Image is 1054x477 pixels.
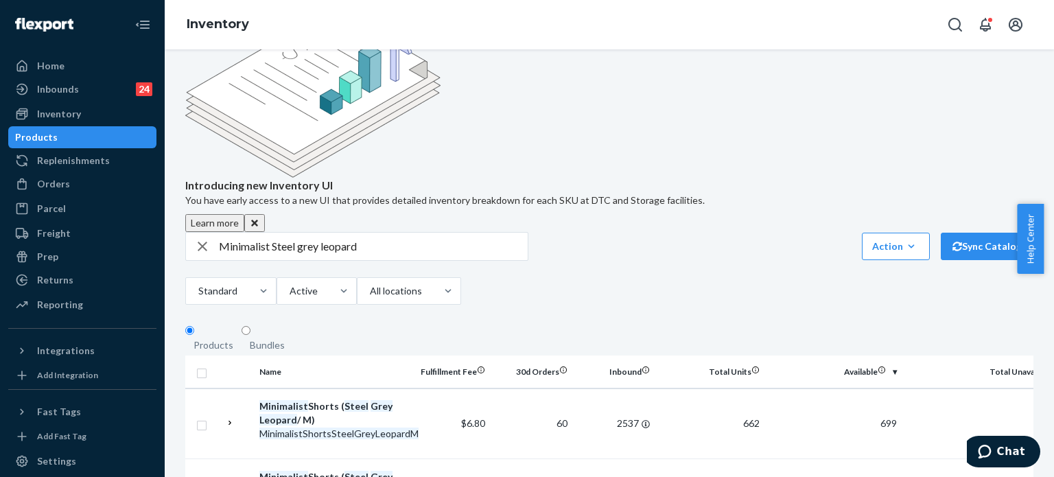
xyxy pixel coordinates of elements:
[765,356,902,388] th: Available
[8,246,156,268] a: Prep
[37,59,65,73] div: Home
[941,11,969,38] button: Open Search Box
[8,222,156,244] a: Freight
[967,436,1040,470] iframe: Opens a widget where you can chat to one of our agents
[370,284,421,298] div: All locations
[8,150,156,172] a: Replenishments
[573,388,655,459] td: 2537
[37,298,83,312] div: Reporting
[8,340,156,362] button: Integrations
[37,250,58,264] div: Prep
[8,55,156,77] a: Home
[461,417,485,429] span: $6.80
[941,233,1033,260] button: Sync Catalog
[972,11,999,38] button: Open notifications
[37,82,79,96] div: Inbounds
[129,11,156,38] button: Close Navigation
[743,417,760,429] span: 662
[371,400,393,412] em: Grey
[237,284,239,298] input: Standard
[259,399,403,427] div: Shorts ( / M)
[862,233,930,260] button: Action
[250,338,285,352] div: Bundles
[8,103,156,125] a: Inventory
[8,198,156,220] a: Parcel
[422,284,423,298] input: All locations
[37,107,81,121] div: Inventory
[185,178,1033,194] p: Introducing new Inventory UI
[655,356,765,388] th: Total Units
[573,356,655,388] th: Inbound
[259,428,419,439] em: MinimalistShortsSteelGreyLeopardM
[15,130,58,144] div: Products
[8,450,156,472] a: Settings
[8,428,156,445] a: Add Fast Tag
[219,233,528,260] input: Search inventory by name or sku
[872,240,920,253] div: Action
[8,367,156,384] a: Add Integration
[254,356,408,388] th: Name
[880,417,897,429] span: 699
[176,5,260,45] ol: breadcrumbs
[37,405,81,419] div: Fast Tags
[259,414,297,426] em: Leopard
[408,356,491,388] th: Fulfillment Fee
[8,294,156,316] a: Reporting
[1002,11,1029,38] button: Open account menu
[290,284,316,298] div: Active
[185,8,441,178] img: new-reports-banner-icon.82668bd98b6a51aee86340f2a7b77ae3.png
[259,400,308,412] em: Minimalist
[242,326,250,335] input: Bundles
[37,226,71,240] div: Freight
[8,401,156,423] button: Fast Tags
[8,173,156,195] a: Orders
[37,202,66,216] div: Parcel
[37,177,70,191] div: Orders
[194,338,233,352] div: Products
[344,400,368,412] em: Steel
[37,154,110,167] div: Replenishments
[1017,204,1044,274] button: Help Center
[198,284,236,298] div: Standard
[37,454,76,468] div: Settings
[185,194,1033,207] p: You have early access to a new UI that provides detailed inventory breakdown for each SKU at DTC ...
[37,430,86,442] div: Add Fast Tag
[37,273,73,287] div: Returns
[491,356,573,388] th: 30d Orders
[244,214,265,232] button: Close
[185,214,244,232] button: Learn more
[318,284,319,298] input: Active
[15,18,73,32] img: Flexport logo
[136,82,152,96] div: 24
[8,269,156,291] a: Returns
[187,16,249,32] a: Inventory
[491,388,573,459] td: 60
[8,126,156,148] a: Products
[37,344,95,358] div: Integrations
[185,326,194,335] input: Products
[37,369,98,381] div: Add Integration
[8,78,156,100] a: Inbounds24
